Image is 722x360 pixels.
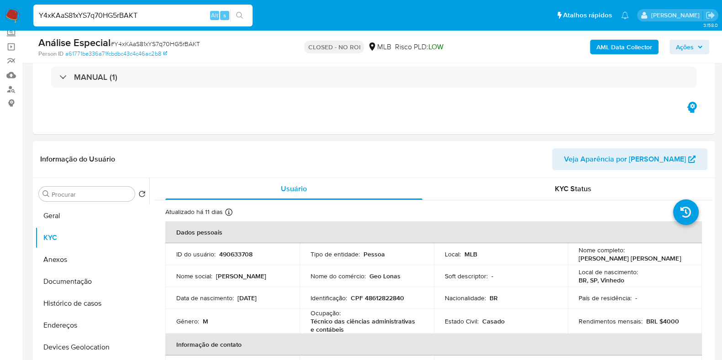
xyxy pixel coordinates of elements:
p: Rendimentos mensais : [579,317,643,325]
p: - [635,294,637,302]
p: Local : [445,250,461,258]
p: 490633708 [219,250,253,258]
p: Nome completo : [579,246,625,254]
th: Informação de contato [165,334,702,355]
p: Tipo de entidade : [311,250,360,258]
p: Nome do comércio : [311,272,366,280]
input: Procurar [52,190,131,198]
span: KYC Status [555,183,591,194]
a: a61771be336a71fcbdbc43c4c46ac2b8 [65,50,167,58]
p: País de residência : [579,294,632,302]
a: Sair [706,10,715,20]
p: Estado Civil : [445,317,479,325]
p: CPF 48612822840 [351,294,404,302]
a: Notificações [621,11,629,19]
button: KYC [35,227,149,249]
button: Documentação [35,271,149,292]
p: Data de nascimento : [176,294,234,302]
span: 3.158.0 [703,21,717,29]
p: jhonata.costa@mercadolivre.com [651,11,702,20]
p: [PERSON_NAME] [216,272,266,280]
button: Devices Geolocation [35,336,149,358]
p: [PERSON_NAME] [PERSON_NAME] [579,254,681,262]
p: Atualizado há 11 dias [165,208,223,216]
button: Anexos [35,249,149,271]
b: AML Data Collector [596,40,652,54]
p: Soft descriptor : [445,272,488,280]
p: ID do usuário : [176,250,216,258]
span: # Y4xKAaS81xYS7q70HG5rBAKT [111,39,200,48]
p: BRL $4000 [646,317,679,325]
button: Procurar [42,190,50,198]
p: Identificação : [311,294,347,302]
p: Técnico das ciências administrativas e contábeis [311,317,419,334]
p: Gênero : [176,317,199,325]
span: Usuário [281,183,307,194]
span: LOW [428,42,443,52]
th: Dados pessoais [165,221,702,243]
span: Atalhos rápidos [563,10,612,20]
span: Risco PLD: [395,42,443,52]
p: Casado [482,317,505,325]
p: CLOSED - NO ROI [304,41,364,53]
button: AML Data Collector [590,40,659,54]
p: M [203,317,208,325]
div: MLB [368,42,391,52]
p: Nome social : [176,272,212,280]
p: Geo Lonas [369,272,401,280]
p: Ocupação : [311,309,341,317]
button: Veja Aparência por [PERSON_NAME] [552,148,707,170]
p: Local de nascimento : [579,268,638,276]
div: MANUAL (1) [51,67,696,88]
button: search-icon [230,9,249,22]
p: Pessoa [364,250,385,258]
span: Veja Aparência por [PERSON_NAME] [564,148,686,170]
p: - [491,272,493,280]
p: BR, SP, Vinhedo [579,276,624,284]
button: Endereços [35,314,149,336]
p: MLB [464,250,477,258]
button: Geral [35,205,149,227]
h1: Informação do Usuário [40,155,115,164]
button: Retornar ao pedido padrão [138,190,146,200]
button: Ações [669,40,709,54]
span: Alt [211,11,218,20]
b: Análise Especial [38,35,111,50]
b: Person ID [38,50,63,58]
h3: MANUAL (1) [74,72,117,82]
span: Ações [676,40,694,54]
button: Histórico de casos [35,292,149,314]
p: [DATE] [237,294,257,302]
p: Nacionalidade : [445,294,486,302]
span: s [223,11,226,20]
input: Pesquise usuários ou casos... [33,10,253,21]
p: BR [490,294,498,302]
